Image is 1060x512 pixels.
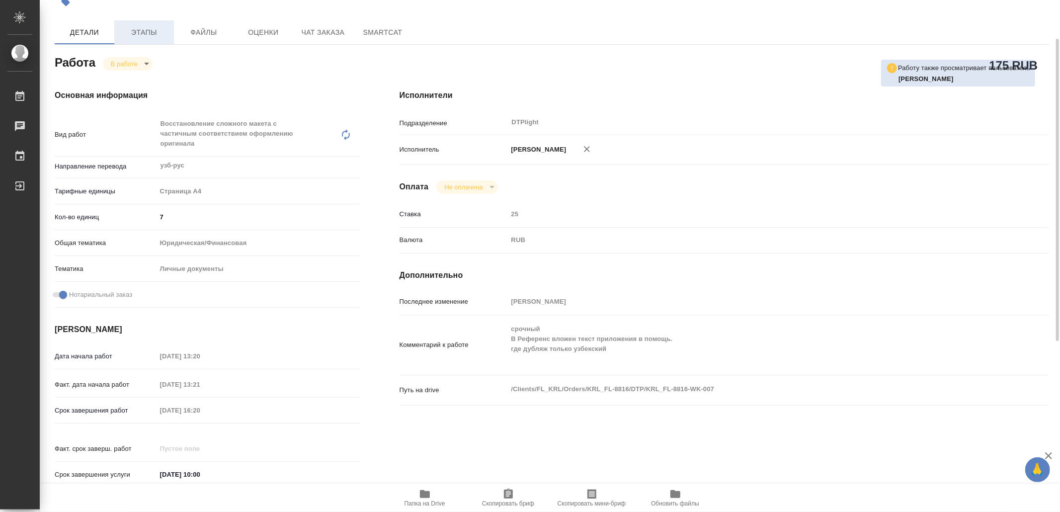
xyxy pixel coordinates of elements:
[55,264,157,274] p: Тематика
[108,60,141,68] button: В работе
[157,183,360,200] div: Страница А4
[576,138,598,160] button: Удалить исполнителя
[634,484,717,512] button: Обновить файлы
[405,500,445,507] span: Папка на Drive
[299,26,347,39] span: Чат заказа
[55,53,95,71] h2: Работа
[157,349,244,363] input: Пустое поле
[55,130,157,140] p: Вид работ
[157,403,244,418] input: Пустое поле
[55,186,157,196] p: Тарифные единицы
[55,380,157,390] p: Факт. дата начала работ
[508,232,995,249] div: RUB
[400,385,508,395] p: Путь на drive
[55,351,157,361] p: Дата начала работ
[1029,459,1046,480] span: 🙏
[400,89,1049,101] h4: Исполнители
[157,467,244,482] input: ✎ Введи что-нибудь
[558,500,626,507] span: Скопировать мини-бриф
[55,212,157,222] p: Кол-во единиц
[508,294,995,309] input: Пустое поле
[55,238,157,248] p: Общая тематика
[400,235,508,245] p: Валюта
[508,321,995,367] textarea: срочный В Референс вложен текст приложения в помощь. где дубляж только узбекский
[55,444,157,454] p: Факт. срок заверш. работ
[482,500,534,507] span: Скопировать бриф
[550,484,634,512] button: Скопировать мини-бриф
[508,207,995,221] input: Пустое поле
[120,26,168,39] span: Этапы
[359,26,407,39] span: SmartCat
[157,377,244,392] input: Пустое поле
[383,484,467,512] button: Папка на Drive
[55,89,360,101] h4: Основная информация
[400,181,429,193] h4: Оплата
[400,209,508,219] p: Ставка
[898,75,954,83] b: [PERSON_NAME]
[400,340,508,350] p: Комментарий к работе
[467,484,550,512] button: Скопировать бриф
[400,297,508,307] p: Последнее изменение
[441,183,486,191] button: Не оплачена
[157,235,360,252] div: Юридическая/Финансовая
[180,26,228,39] span: Файлы
[508,381,995,398] textarea: /Clients/FL_KRL/Orders/KRL_FL-8816/DTP/KRL_FL-8816-WK-007
[61,26,108,39] span: Детали
[436,180,497,194] div: В работе
[898,63,1030,73] p: Работу также просматривает пользователь
[157,441,244,456] input: Пустое поле
[69,290,132,300] span: Нотариальный заказ
[55,324,360,336] h4: [PERSON_NAME]
[1025,457,1050,482] button: 🙏
[55,162,157,171] p: Направление перевода
[103,57,153,71] div: В работе
[400,118,508,128] p: Подразделение
[508,145,567,155] p: [PERSON_NAME]
[989,57,1038,74] h2: 175 RUB
[651,500,699,507] span: Обновить файлы
[898,74,1030,84] p: Петрова Валерия
[157,260,360,277] div: Личные документы
[55,470,157,480] p: Срок завершения услуги
[55,406,157,416] p: Срок завершения работ
[240,26,287,39] span: Оценки
[400,145,508,155] p: Исполнитель
[157,210,360,224] input: ✎ Введи что-нибудь
[400,269,1049,281] h4: Дополнительно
